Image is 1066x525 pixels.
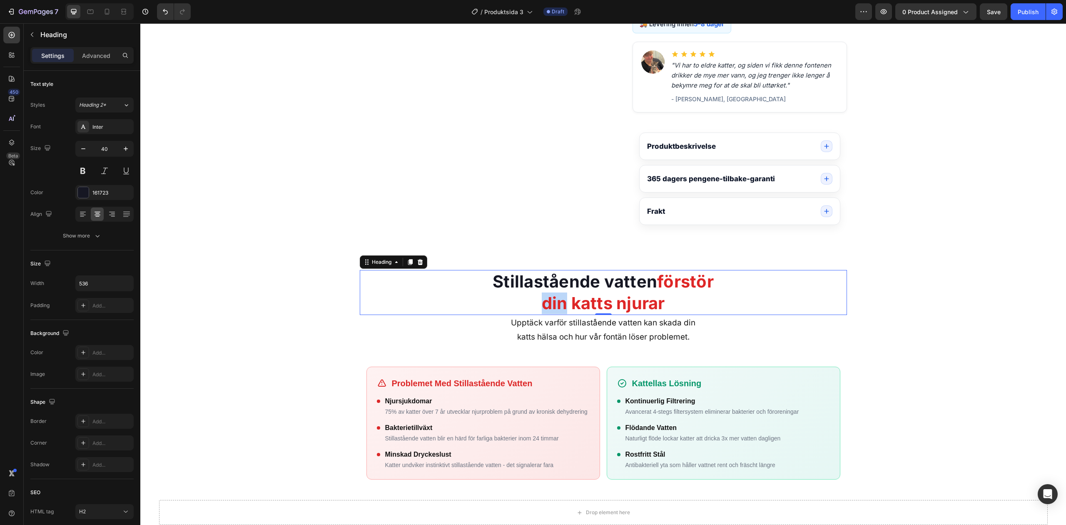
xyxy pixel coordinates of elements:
[492,109,707,202] section: Produktinformasjon
[30,439,47,447] div: Corner
[485,411,640,420] p: Naturligt flöde lockar katter att dricka 3x mer vatten dagligen
[485,373,659,383] h4: Kontinuerlig Filtrering
[55,7,58,17] p: 7
[552,8,564,15] span: Draft
[30,370,45,378] div: Image
[41,51,65,60] p: Settings
[140,23,1066,525] iframe: Design area
[92,302,132,310] div: Add...
[507,183,525,192] h3: Frakt
[230,235,253,242] div: Heading
[30,189,43,196] div: Color
[1018,7,1039,16] div: Publish
[30,328,71,339] div: Background
[30,101,45,109] div: Styles
[220,292,706,321] p: Upptäck varför stillastående vatten kan skada din katts hälsa och hur vår fontän löser problemet.
[92,123,132,131] div: Inter
[3,3,62,20] button: 7
[30,228,134,243] button: Show more
[30,349,43,356] div: Color
[79,508,86,515] span: H2
[351,247,575,292] h2: Rich Text Editor. Editing area: main
[30,508,54,515] div: HTML tag
[82,51,110,60] p: Advanced
[501,27,524,50] img: Maria, Oslo
[245,438,413,446] p: Katter undviker instinktivt stillastående vatten - det signalerar fara
[352,248,517,268] strong: Stillastående vatten
[75,504,134,519] button: H2
[507,118,575,127] h3: Produktbeskrivelse
[485,438,635,446] p: Antibakteriell yta som håller vattnet rent och fräscht längre
[40,30,130,40] p: Heading
[245,385,447,393] p: 75% av katter över 7 år utvecklar njurproblem på grund av kronisk dehydrering
[485,426,635,436] h4: Rostfritt Stål
[63,232,102,240] div: Show more
[446,486,490,492] div: Drop element here
[92,349,132,357] div: Add...
[30,417,47,425] div: Border
[30,209,54,220] div: Align
[30,302,50,309] div: Padding
[245,373,447,383] h4: Njursjukdomar
[902,7,958,16] span: 0 product assigned
[30,258,52,270] div: Size
[92,189,132,197] div: 161723
[30,123,41,130] div: Font
[30,461,50,468] div: Shadow
[6,152,20,159] div: Beta
[492,354,561,366] h3: Kattellas Lösning
[30,397,57,408] div: Shape
[980,3,1007,20] button: Save
[507,151,635,160] h3: 365 dagers pengene-tilbake-garanti
[92,440,132,447] div: Add...
[92,371,132,378] div: Add...
[484,7,523,16] span: Produktsida 3
[92,461,132,469] div: Add...
[8,89,20,95] div: 450
[30,280,44,287] div: Width
[30,143,52,154] div: Size
[30,80,53,88] div: Text style
[531,72,645,79] span: - [PERSON_NAME], [GEOGRAPHIC_DATA]
[75,97,134,112] button: Heading 2*
[79,101,106,109] span: Heading 2*
[1038,484,1058,504] div: Open Intercom Messenger
[92,418,132,425] div: Add...
[252,354,392,366] h3: Problemet Med Stillastående Vatten
[895,3,976,20] button: 0 product assigned
[245,426,413,436] h4: Minskad Dryckeslust
[1011,3,1046,20] button: Publish
[481,7,483,16] span: /
[485,385,659,393] p: Avancerat 4-stegs filtersystem eliminerar bakterier och föroreningar
[245,411,418,420] p: Stillastående vatten blir en härd för farliga bakterier inom 24 timmar
[987,8,1001,15] span: Save
[531,37,698,67] p: "Vi har to eldre katter, og siden vi fikk denne fontenen drikker de mye mer vann, og jeg trenger ...
[485,400,640,410] h4: Flödande Vatten
[76,276,133,291] input: Auto
[30,489,40,496] div: SEO
[245,400,418,410] h4: Bakterietillväxt
[157,3,191,20] div: Undo/Redo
